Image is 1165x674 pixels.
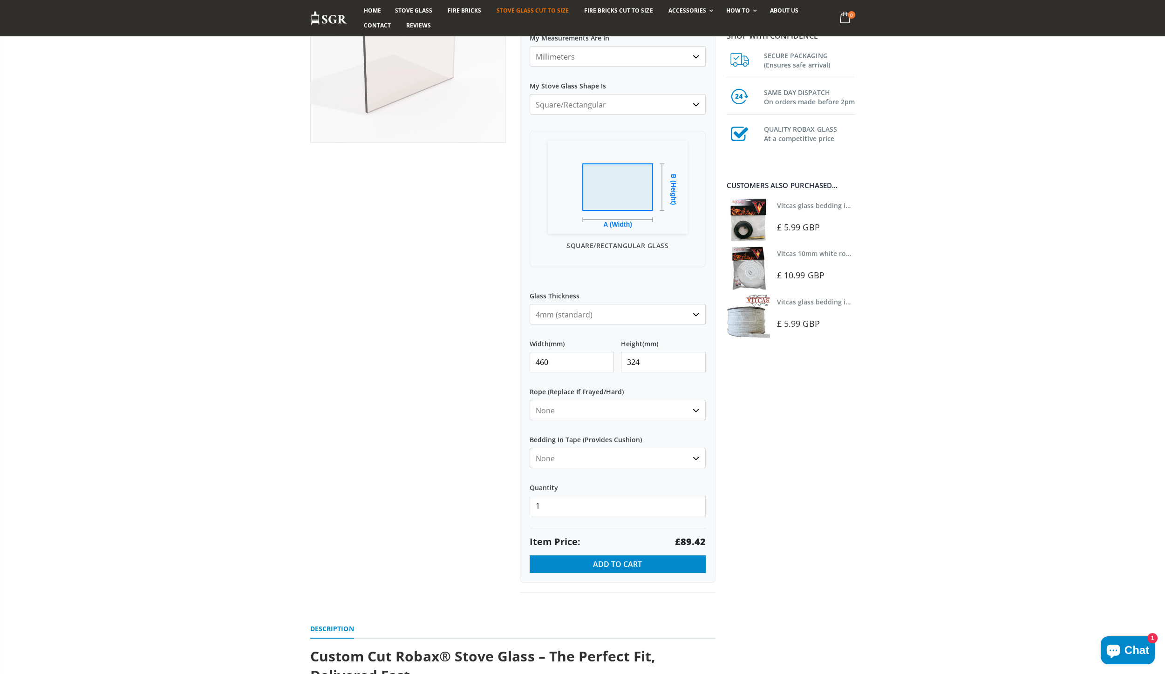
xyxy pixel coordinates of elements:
a: Vitcas glass bedding in tape - 2mm x 10mm x 2 meters [777,201,951,210]
a: Home [357,3,388,18]
span: About us [770,7,798,14]
span: £ 5.99 GBP [777,318,820,329]
img: Stove Glass Replacement [310,11,347,26]
span: (mm) [642,340,658,348]
img: Vitcas stove glass bedding in tape [726,198,770,242]
span: £ 5.99 GBP [777,222,820,233]
a: Fire Bricks [441,3,488,18]
a: Contact [357,18,398,33]
label: Height [621,331,706,348]
span: Contact [364,21,391,29]
a: Accessories [661,3,717,18]
label: Glass Thickness [530,283,706,300]
strong: £89.42 [675,535,706,548]
h3: SAME DAY DISPATCH On orders made before 2pm [763,86,855,107]
a: Stove Glass Cut To Size [490,3,576,18]
img: Vitcas white rope, glue and gloves kit 10mm [726,246,770,290]
label: Rope (Replace If Frayed/Hard) [530,379,706,396]
h3: SECURE PACKAGING (Ensures safe arrival) [763,49,855,70]
a: Vitcas 10mm white rope kit - includes rope seal and glue! [777,249,960,258]
label: Quantity [530,475,706,492]
a: Description [310,620,354,639]
button: Add to Cart [530,555,706,573]
span: 0 [848,11,855,19]
span: Accessories [668,7,706,14]
a: Reviews [399,18,438,33]
h3: QUALITY ROBAX GLASS At a competitive price [763,123,855,143]
a: About us [763,3,805,18]
span: Fire Bricks Cut To Size [584,7,653,14]
img: Vitcas stove glass bedding in tape [726,295,770,338]
a: How To [719,3,762,18]
span: (mm) [549,340,565,348]
img: Square/Rectangular Glass [548,141,688,234]
span: Fire Bricks [448,7,481,14]
label: My Stove Glass Shape Is [530,74,706,90]
label: Bedding In Tape (Provides Cushion) [530,427,706,444]
span: How To [726,7,750,14]
span: Stove Glass Cut To Size [497,7,569,14]
inbox-online-store-chat: Shopify online store chat [1098,636,1158,667]
p: Square/Rectangular Glass [539,241,696,250]
a: 0 [836,9,855,27]
a: Vitcas glass bedding in tape - 2mm x 15mm x 2 meters (White) [777,297,975,306]
span: Item Price: [530,535,580,548]
a: Fire Bricks Cut To Size [577,3,660,18]
span: Stove Glass [395,7,432,14]
label: Width [530,331,614,348]
span: £ 10.99 GBP [777,270,824,281]
span: Home [364,7,381,14]
div: Customers also purchased... [726,182,855,189]
span: Reviews [406,21,431,29]
a: Stove Glass [388,3,439,18]
span: Add to Cart [593,559,642,569]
